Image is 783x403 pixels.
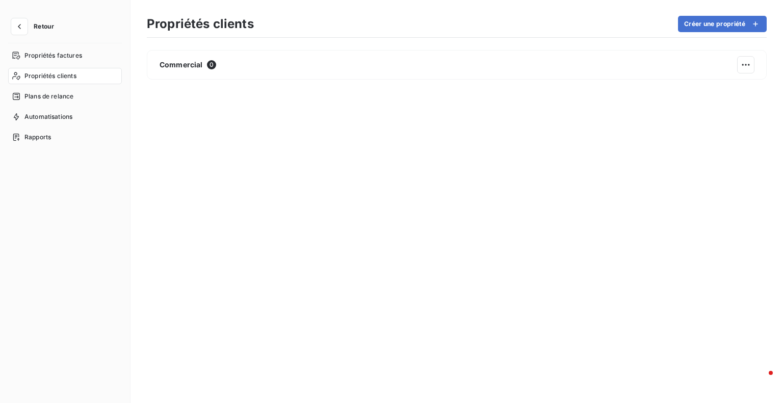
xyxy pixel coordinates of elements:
[24,92,73,101] span: Plans de relance
[147,15,254,33] h3: Propriétés clients
[8,109,122,125] a: Automatisations
[34,23,54,30] span: Retour
[8,88,122,105] a: Plans de relance
[207,60,216,69] span: 0
[8,18,62,35] button: Retour
[8,47,122,64] a: Propriétés factures
[8,129,122,145] a: Rapports
[160,60,203,70] span: Commercial
[24,71,76,81] span: Propriétés clients
[748,368,773,393] iframe: Intercom live chat
[8,68,122,84] a: Propriétés clients
[678,16,767,32] button: Créer une propriété
[24,51,82,60] span: Propriétés factures
[24,112,72,121] span: Automatisations
[24,133,51,142] span: Rapports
